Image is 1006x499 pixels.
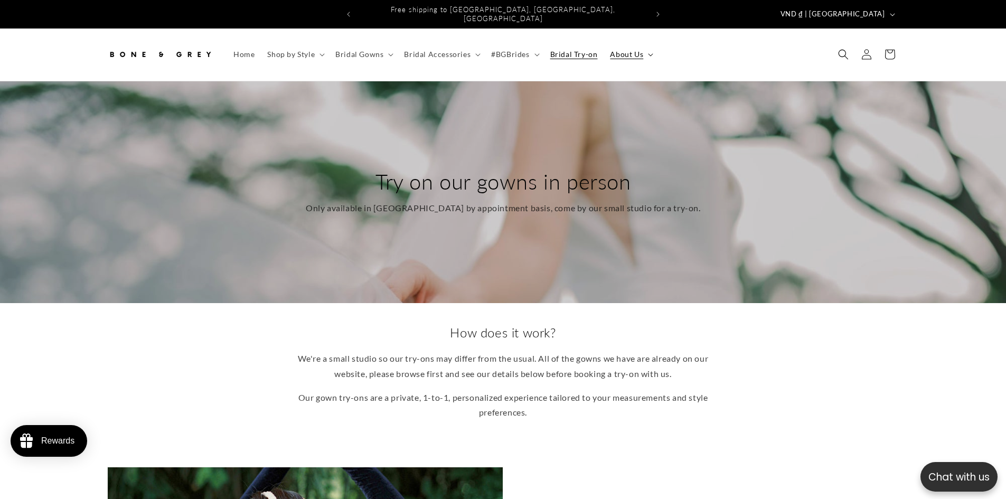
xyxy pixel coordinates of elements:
[41,436,74,446] div: Rewards
[337,4,360,24] button: Previous announcement
[404,50,471,59] span: Bridal Accessories
[297,390,709,421] p: Our gown try-ons are a private, 1-to-1, personalized experience tailored to your measurements and...
[544,43,604,65] a: Bridal Try-on
[306,201,701,216] p: Only available in [GEOGRAPHIC_DATA] by appointment basis, come by our small studio for a try-on.
[297,324,709,341] h2: How does it work?
[646,4,670,24] button: Next announcement
[297,351,709,382] p: We're a small studio so our try-ons may differ from the usual. All of the gowns we have are alrea...
[103,39,217,70] a: Bone and Grey Bridal
[398,43,485,65] summary: Bridal Accessories
[391,5,615,23] span: Free shipping to [GEOGRAPHIC_DATA], [GEOGRAPHIC_DATA], [GEOGRAPHIC_DATA]
[774,4,899,24] button: VND ₫ | [GEOGRAPHIC_DATA]
[261,43,329,65] summary: Shop by Style
[920,462,998,492] button: Open chatbox
[485,43,543,65] summary: #BGBrides
[306,168,701,195] h2: Try on our gowns in person
[227,43,261,65] a: Home
[335,50,383,59] span: Bridal Gowns
[781,9,885,20] span: VND ₫ | [GEOGRAPHIC_DATA]
[920,469,998,485] p: Chat with us
[267,50,315,59] span: Shop by Style
[832,43,855,66] summary: Search
[329,43,398,65] summary: Bridal Gowns
[107,43,213,66] img: Bone and Grey Bridal
[233,50,255,59] span: Home
[604,43,657,65] summary: About Us
[550,50,598,59] span: Bridal Try-on
[610,50,643,59] span: About Us
[491,50,529,59] span: #BGBrides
